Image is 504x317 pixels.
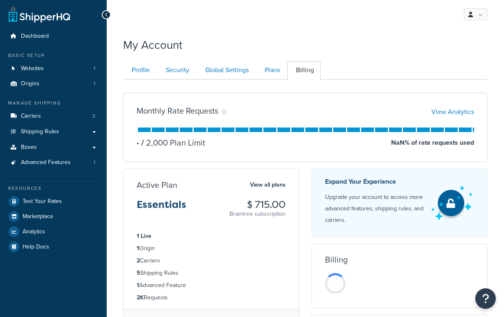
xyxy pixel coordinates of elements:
[229,199,286,210] h3: $ 715.00
[21,128,59,135] span: Shipping Rules
[21,159,71,166] span: Advanced Features
[21,65,44,72] span: Websites
[139,137,205,148] p: 2,000 Plan Limit
[137,137,139,148] p: -
[137,244,286,253] li: Origin
[137,293,144,302] strong: 2K
[137,180,177,189] h3: Active Plan
[94,65,95,72] span: 1
[6,124,101,139] a: Shipping Rules
[137,269,286,278] li: Shipping Rules
[137,199,186,217] h3: Essentials
[137,281,139,290] strong: 1
[137,269,140,277] strong: 5
[157,61,196,80] a: Security
[6,52,101,59] div: Basic Setup
[137,256,286,265] li: Carriers
[6,109,101,124] li: Carriers
[325,176,424,187] p: Expand Your Experience
[6,185,101,192] div: Resources
[21,144,37,151] span: Boxes
[23,213,53,220] span: Marketplace
[6,76,101,91] li: Origins
[6,155,101,170] li: Advanced Features
[94,80,95,87] span: 1
[391,137,474,148] p: NaN % of rate requests used
[6,100,101,107] div: Manage Shipping
[23,244,49,251] span: Help Docs
[312,169,488,237] a: Expand Your Experience Upgrade your account to access more advanced features, shipping rules, and...
[137,281,286,290] li: Advanced Feature
[137,232,151,240] strong: 1 Live
[137,293,286,302] li: Requests
[6,140,101,155] a: Boxes
[6,61,101,76] li: Websites
[229,210,286,218] p: Braintree subscription
[6,109,101,124] a: Carriers 2
[256,61,286,80] a: Plans
[6,76,101,91] a: Origins 1
[475,288,496,309] button: Open Resource Center
[197,61,255,80] a: Global Settings
[92,113,95,120] span: 2
[21,33,49,40] span: Dashboard
[6,239,101,254] a: Help Docs
[6,61,101,76] a: Websites 1
[141,137,144,149] span: /
[21,113,41,120] span: Carriers
[137,106,218,115] h3: Monthly Rate Requests
[23,228,45,235] span: Analytics
[6,209,101,224] a: Marketplace
[94,159,95,166] span: 1
[250,180,286,190] a: View all plans
[21,80,39,87] span: Origins
[287,61,321,80] a: Billing
[431,107,474,116] a: View Analytics
[6,224,101,239] a: Analytics
[6,194,101,209] a: Test Your Rates
[137,256,140,265] strong: 2
[123,37,182,53] h1: My Account
[123,61,156,80] a: Profile
[325,255,348,264] h3: Billing
[23,198,62,205] span: Test Your Rates
[137,244,139,253] strong: 1
[325,192,424,226] p: Upgrade your account to access more advanced features, shipping rules, and carriers.
[6,155,101,170] a: Advanced Features 1
[9,6,70,23] a: ShipperHQ Home
[6,29,101,44] a: Dashboard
